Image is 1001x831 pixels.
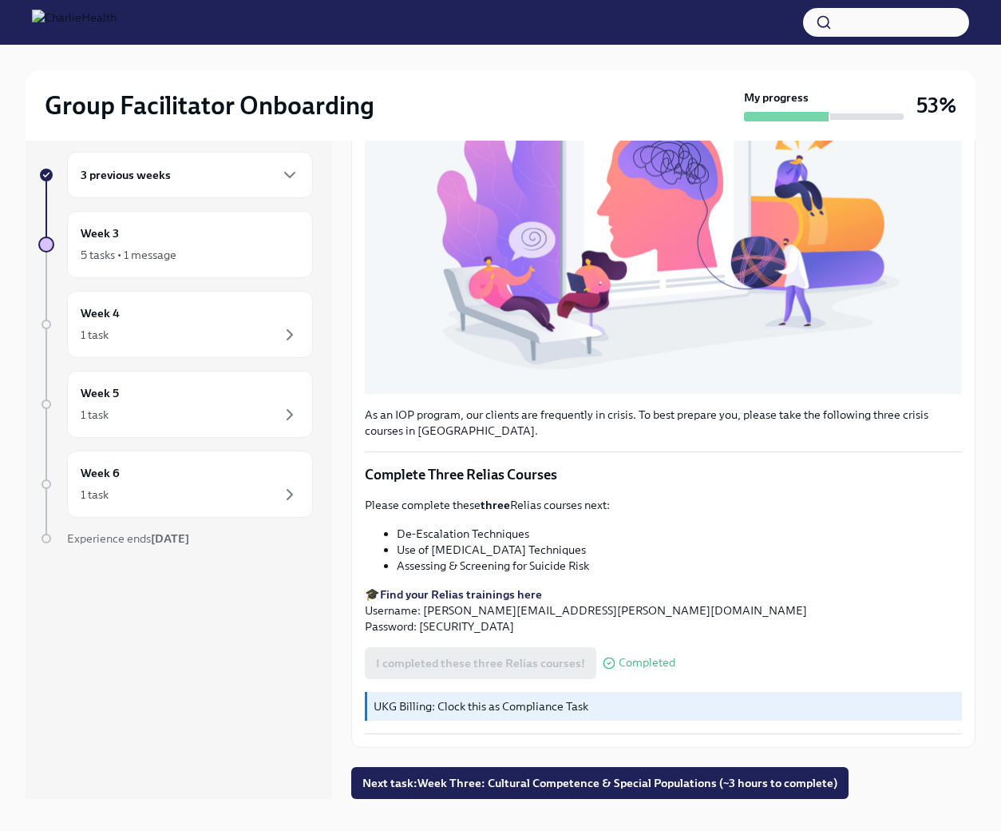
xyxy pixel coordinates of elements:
div: 1 task [81,407,109,423]
a: Week 41 task [38,291,313,358]
h6: Week 4 [81,304,120,322]
div: 1 task [81,327,109,343]
p: Please complete these Relias courses next: [365,497,962,513]
h6: Week 3 [81,225,119,242]
div: 1 task [81,487,109,503]
span: Next task : Week Three: Cultural Competence & Special Populations (~3 hours to complete) [362,775,837,791]
p: As an IOP program, our clients are frequently in crisis. To best prepare you, please take the fol... [365,407,962,439]
button: Zoom image [365,35,962,394]
img: CharlieHealth [32,10,117,35]
h3: 53% [916,91,956,120]
h6: Week 6 [81,464,120,482]
strong: three [481,498,510,512]
strong: [DATE] [151,531,189,546]
span: Completed [619,657,675,669]
li: Assessing & Screening for Suicide Risk [397,558,962,574]
p: UKG Billing: Clock this as Compliance Task [374,698,955,714]
p: 🎓 Username: [PERSON_NAME][EMAIL_ADDRESS][PERSON_NAME][DOMAIN_NAME] Password: [SECURITY_DATA] [365,586,962,634]
span: Experience ends [67,531,189,546]
a: Week 35 tasks • 1 message [38,211,313,278]
div: 3 previous weeks [67,152,313,198]
a: Week 51 task [38,371,313,438]
li: Use of [MEDICAL_DATA] Techniques [397,542,962,558]
div: 5 tasks • 1 message [81,247,176,263]
h6: 3 previous weeks [81,166,171,184]
h6: Week 5 [81,384,119,402]
button: Next task:Week Three: Cultural Competence & Special Populations (~3 hours to complete) [351,767,849,799]
li: De-Escalation Techniques [397,526,962,542]
a: Find your Relias trainings here [380,587,542,602]
a: Week 61 task [38,451,313,518]
p: Complete Three Relias Courses [365,465,962,484]
strong: My progress [744,89,809,105]
h2: Group Facilitator Onboarding [45,89,374,121]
